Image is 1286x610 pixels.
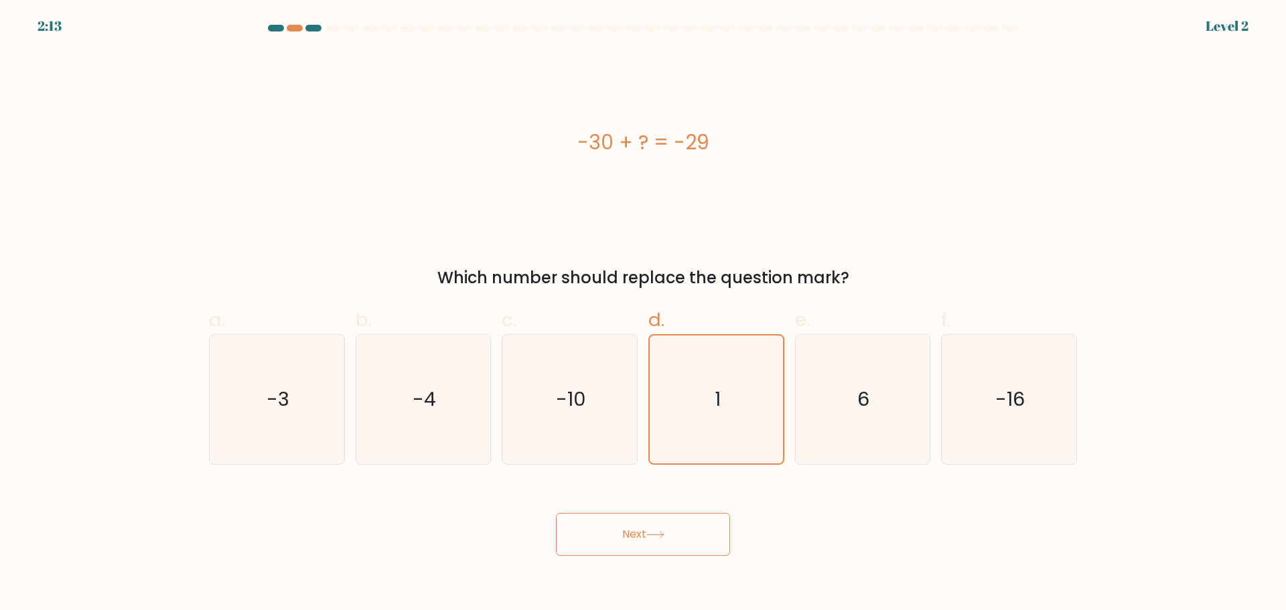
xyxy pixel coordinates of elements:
[209,127,1077,157] div: -30 + ? = -29
[556,386,586,412] text: -10
[267,386,289,412] text: -3
[715,386,721,412] text: 1
[209,307,225,333] span: a.
[356,307,372,333] span: b.
[217,266,1069,290] div: Which number should replace the question mark?
[648,307,664,333] span: d.
[413,386,436,412] text: -4
[996,386,1025,412] text: -16
[556,513,730,556] button: Next
[858,386,870,412] text: 6
[502,307,516,333] span: c.
[38,16,62,36] div: 2:13
[941,307,950,333] span: f.
[1206,16,1248,36] div: Level 2
[795,307,810,333] span: e.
